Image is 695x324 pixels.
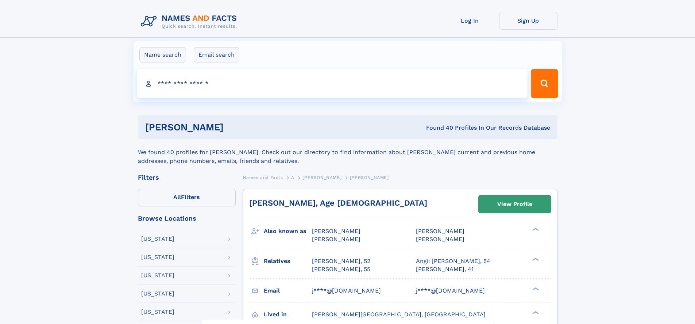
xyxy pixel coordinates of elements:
button: Search Button [531,69,558,98]
span: A [291,175,294,180]
div: We found 40 profiles for [PERSON_NAME]. Check out our directory to find information about [PERSON... [138,139,557,165]
div: Found 40 Profiles In Our Records Database [325,124,550,132]
span: [PERSON_NAME] [302,175,341,180]
a: [PERSON_NAME], Age [DEMOGRAPHIC_DATA] [249,198,427,207]
a: Angii [PERSON_NAME], 54 [416,257,490,265]
h3: Also known as [264,225,312,237]
span: [PERSON_NAME] [416,228,464,235]
h3: Relatives [264,255,312,267]
h3: Lived in [264,308,312,321]
a: Log In [441,12,499,30]
span: [PERSON_NAME] [416,236,464,243]
a: View Profile [479,195,551,213]
div: [US_STATE] [141,254,174,260]
label: Name search [139,47,186,62]
span: All [173,194,181,201]
div: [US_STATE] [141,272,174,278]
div: ❯ [530,227,539,232]
a: Sign Up [499,12,557,30]
a: [PERSON_NAME], 52 [312,257,370,265]
img: Logo Names and Facts [138,12,243,31]
div: ❯ [530,310,539,315]
div: [US_STATE] [141,309,174,315]
div: ❯ [530,286,539,291]
label: Filters [138,189,236,206]
h1: [PERSON_NAME] [145,123,325,132]
input: search input [137,69,528,98]
div: Browse Locations [138,215,236,222]
span: [PERSON_NAME] [312,228,360,235]
a: A [291,173,294,182]
a: Names and Facts [243,173,283,182]
div: View Profile [497,196,532,213]
label: Email search [194,47,239,62]
div: ❯ [530,257,539,262]
div: [US_STATE] [141,236,174,242]
h3: Email [264,285,312,297]
div: [US_STATE] [141,291,174,297]
a: [PERSON_NAME] [302,173,341,182]
span: [PERSON_NAME] [312,236,360,243]
span: [PERSON_NAME][GEOGRAPHIC_DATA], [GEOGRAPHIC_DATA] [312,311,486,318]
span: [PERSON_NAME] [350,175,389,180]
div: Filters [138,174,236,181]
a: [PERSON_NAME], 55 [312,265,370,273]
a: [PERSON_NAME], 41 [416,265,474,273]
